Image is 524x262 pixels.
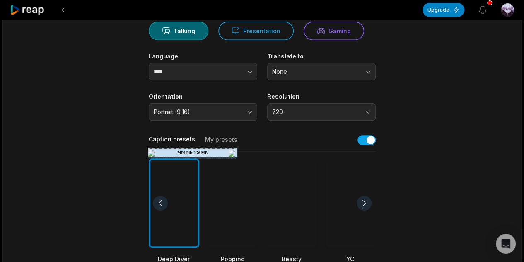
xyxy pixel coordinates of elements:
[149,22,208,40] button: Talking
[423,3,464,17] button: Upgrade
[149,53,257,60] label: Language
[267,103,376,121] button: 720
[267,93,376,100] label: Resolution
[205,136,237,151] button: My presets
[149,103,257,121] button: Portrait (9:16)
[272,108,359,116] span: 720
[267,53,376,60] label: Translate to
[148,150,156,157] img: icon16.png
[149,93,257,100] label: Orientation
[149,135,195,151] button: Caption presets
[496,234,516,254] div: Open Intercom Messenger
[304,22,364,40] button: Gaming
[272,68,359,75] span: None
[156,149,229,157] td: MP4 File 2.76 MB
[218,22,294,40] button: Presentation
[154,108,241,116] span: Portrait (9:16)
[229,150,237,157] img: close16.png
[267,63,376,80] button: None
